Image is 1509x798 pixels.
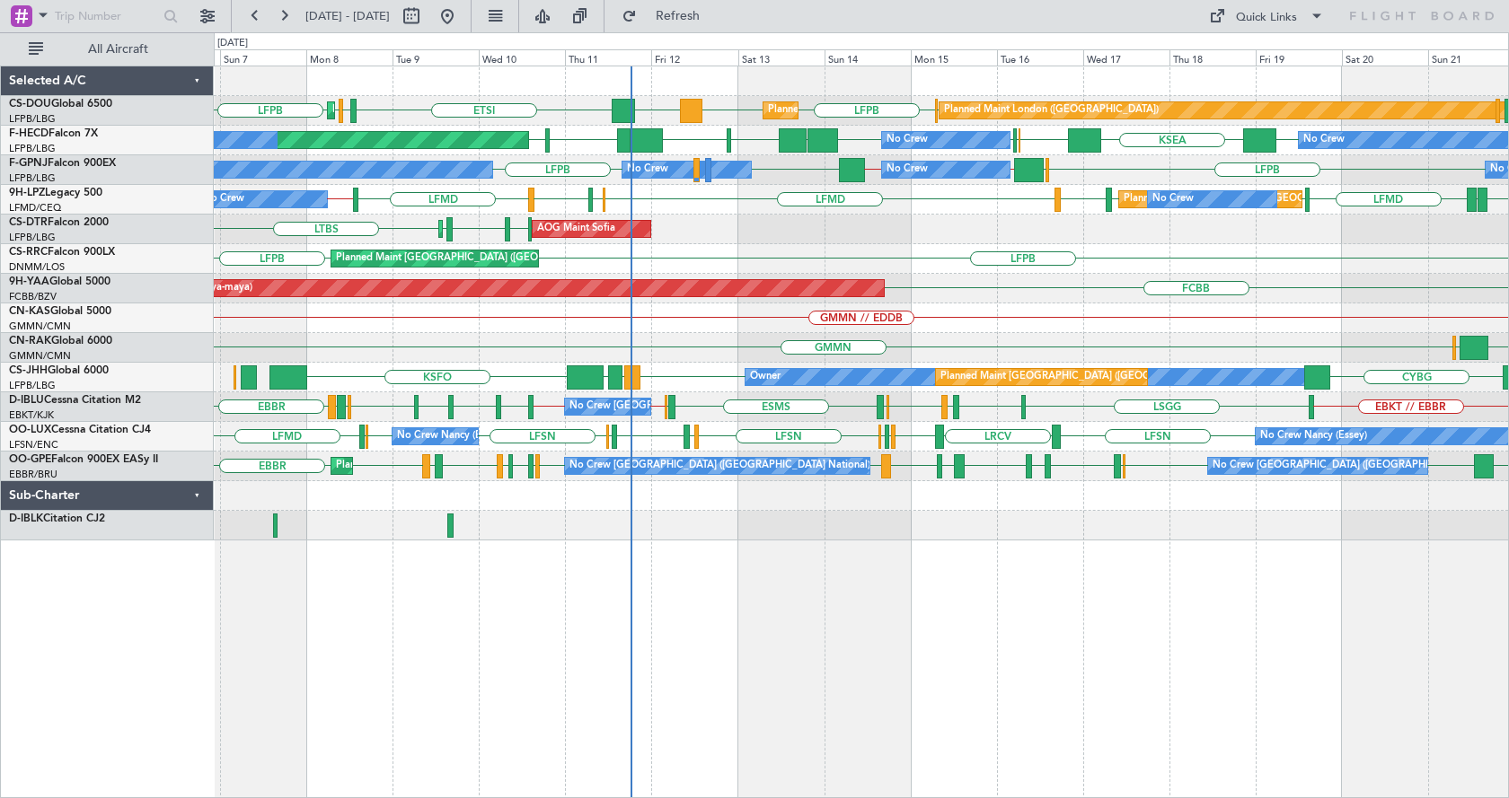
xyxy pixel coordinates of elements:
div: [DATE] [217,36,248,51]
div: Planned Maint London ([GEOGRAPHIC_DATA]) [944,97,1159,124]
a: LFPB/LBG [9,171,56,185]
a: D-IBLKCitation CJ2 [9,513,105,524]
div: Planned Maint [GEOGRAPHIC_DATA] ([GEOGRAPHIC_DATA]) [332,97,615,124]
span: D-IBLU [9,395,44,406]
a: OO-GPEFalcon 900EX EASy II [9,454,158,465]
span: [DATE] - [DATE] [305,8,390,24]
a: GMMN/CMN [9,320,71,333]
a: CN-RAKGlobal 6000 [9,336,112,346]
a: 9H-YAAGlobal 5000 [9,276,110,287]
a: CN-KASGlobal 5000 [9,306,111,317]
a: FCBB/BZV [9,290,57,303]
div: Fri 19 [1256,49,1342,66]
input: Trip Number [55,3,158,30]
div: Thu 18 [1169,49,1256,66]
span: OO-GPE [9,454,51,465]
div: Wed 10 [479,49,565,66]
div: Planned Maint [GEOGRAPHIC_DATA] ([GEOGRAPHIC_DATA] National) [336,452,661,479]
span: 9H-LPZ [9,188,45,198]
div: Planned Maint [GEOGRAPHIC_DATA] ([GEOGRAPHIC_DATA]) [768,97,1051,124]
div: Wed 17 [1083,49,1169,66]
div: Sat 20 [1342,49,1428,66]
a: F-GPNJFalcon 900EX [9,158,116,169]
div: No Crew [1152,186,1194,213]
a: 9H-LPZLegacy 500 [9,188,102,198]
span: CN-KAS [9,306,50,317]
a: DNMM/LOS [9,260,65,274]
a: LFSN/ENC [9,438,58,452]
a: CS-DOUGlobal 6500 [9,99,112,110]
div: Mon 8 [306,49,393,66]
a: CS-JHHGlobal 6000 [9,365,109,376]
div: Thu 11 [565,49,651,66]
span: CS-DOU [9,99,51,110]
div: No Crew [627,156,668,183]
span: CS-JHH [9,365,48,376]
div: Mon 15 [911,49,997,66]
div: AOG Maint Sofia [537,215,615,242]
a: OO-LUXCessna Citation CJ4 [9,425,151,435]
a: D-IBLUCessna Citation M2 [9,395,141,406]
button: Quick Links [1200,2,1333,31]
div: No Crew [GEOGRAPHIC_DATA] ([GEOGRAPHIC_DATA] National) [569,452,870,479]
span: CS-DTR [9,217,48,228]
div: Owner [750,364,781,390]
button: Refresh [613,2,721,31]
a: LFMD/CEQ [9,201,61,215]
span: 9H-YAA [9,276,49,287]
div: Planned [GEOGRAPHIC_DATA] ([GEOGRAPHIC_DATA]) [1124,186,1378,213]
a: CS-DTRFalcon 2000 [9,217,109,228]
span: D-IBLK [9,513,43,524]
span: F-GPNJ [9,158,48,169]
div: No Crew [887,127,928,153]
div: Sat 13 [738,49,825,66]
div: Fri 12 [651,49,737,66]
button: All Aircraft [20,35,195,64]
div: Sun 7 [220,49,306,66]
div: Planned Maint [GEOGRAPHIC_DATA] ([GEOGRAPHIC_DATA]) [336,245,619,272]
a: EBKT/KJK [9,408,54,422]
span: OO-LUX [9,425,51,435]
div: Tue 16 [997,49,1083,66]
a: F-HECDFalcon 7X [9,128,98,139]
div: Planned Maint [GEOGRAPHIC_DATA] ([GEOGRAPHIC_DATA]) [940,364,1223,390]
div: Sun 14 [825,49,911,66]
a: CS-RRCFalcon 900LX [9,247,115,258]
div: No Crew [887,156,928,183]
div: Quick Links [1236,9,1297,27]
span: F-HECD [9,128,49,139]
span: All Aircraft [47,43,190,56]
span: CS-RRC [9,247,48,258]
div: No Crew [203,186,244,213]
div: No Crew [GEOGRAPHIC_DATA] ([GEOGRAPHIC_DATA] National) [569,393,870,420]
div: No Crew [1303,127,1345,153]
a: EBBR/BRU [9,468,57,481]
a: GMMN/CMN [9,349,71,363]
div: No Crew Nancy (Essey) [397,423,504,450]
span: CN-RAK [9,336,51,346]
span: Refresh [640,10,716,22]
a: LFPB/LBG [9,379,56,392]
a: LFPB/LBG [9,231,56,244]
a: LFPB/LBG [9,142,56,155]
div: Tue 9 [393,49,479,66]
div: No Crew Nancy (Essey) [1260,423,1367,450]
a: LFPB/LBG [9,112,56,126]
